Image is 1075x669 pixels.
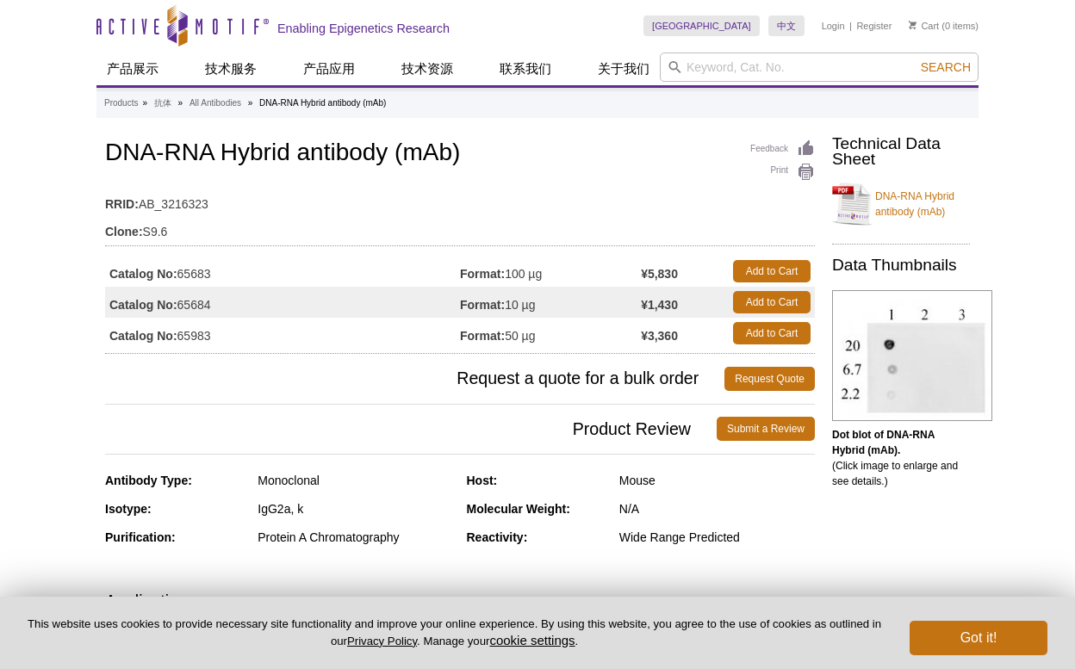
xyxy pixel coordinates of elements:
div: Wide Range Predicted [619,530,815,545]
a: Login [822,20,845,32]
h2: Technical Data Sheet [832,136,970,167]
div: Protein A Chromatography [258,530,453,545]
a: 产品展示 [96,53,169,85]
a: Submit a Review [717,417,815,441]
li: » [142,98,147,108]
a: Feedback [750,139,815,158]
input: Keyword, Cat. No. [660,53,979,82]
a: DNA-RNA Hybrid antibody (mAb) [832,178,970,230]
a: 技术服务 [195,53,267,85]
img: Your Cart [909,21,917,29]
li: (0 items) [909,15,979,36]
a: 技术资源 [391,53,463,85]
td: AB_3216323 [105,186,815,214]
h1: DNA-RNA Hybrid antibody (mAb) [105,139,815,169]
strong: ¥1,430 [641,297,678,313]
td: 100 µg [460,256,641,287]
a: 联系我们 [489,53,562,85]
strong: Reactivity: [467,530,528,544]
a: 关于我们 [587,53,660,85]
span: Request a quote for a bulk order [105,367,724,391]
strong: Format: [460,266,505,282]
strong: ¥3,360 [641,328,678,344]
li: » [248,98,253,108]
a: Request Quote [724,367,815,391]
h2: Enabling Epigenetics Research [277,21,450,36]
p: This website uses cookies to provide necessary site functionality and improve your online experie... [28,616,881,649]
b: Dot blot of DNA-RNA Hybrid (mAb). [832,429,935,456]
div: IgG2a, k [258,501,453,517]
button: Search [916,59,976,75]
a: Add to Cart [733,260,811,282]
div: Mouse [619,473,815,488]
a: 中文 [768,15,805,36]
strong: ¥5,830 [641,266,678,282]
a: Add to Cart [733,322,811,344]
p: (Click image to enlarge and see details.) [832,427,970,489]
a: Products [104,96,138,111]
strong: Antibody Type: [105,474,192,487]
td: S9.6 [105,214,815,241]
img: DNA-RNA Hybrid (mAb) tested by dot blot analysis. [832,290,992,421]
button: cookie settings [489,633,575,647]
span: Search [921,60,971,74]
a: 抗体 [154,96,171,111]
a: Cart [909,20,939,32]
strong: Molecular Weight: [467,502,570,516]
strong: Catalog No: [109,297,177,313]
strong: Format: [460,297,505,313]
strong: Host: [467,474,498,487]
a: Register [856,20,892,32]
strong: RRID: [105,196,139,212]
strong: Format: [460,328,505,344]
a: Privacy Policy [347,635,417,647]
a: Add to Cart [733,291,811,313]
div: N/A [619,501,815,517]
strong: Catalog No: [109,266,177,282]
div: Monoclonal [258,473,453,488]
strong: Catalog No: [109,328,177,344]
a: Print [750,163,815,182]
button: Got it! [910,621,1047,655]
strong: Isotype: [105,502,152,516]
li: DNA-RNA Hybrid antibody (mAb) [259,98,386,108]
td: 65684 [105,287,460,318]
td: 65983 [105,318,460,349]
a: [GEOGRAPHIC_DATA] [643,15,760,36]
h3: Applications [105,588,815,614]
td: 65683 [105,256,460,287]
span: Product Review [105,417,717,441]
a: 产品应用 [293,53,365,85]
h2: Data Thumbnails [832,257,970,273]
td: 10 µg [460,287,641,318]
strong: Clone: [105,224,143,239]
td: 50 µg [460,318,641,349]
li: | [849,15,852,36]
strong: Purification: [105,530,176,544]
a: All Antibodies [190,96,241,111]
li: » [178,98,183,108]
